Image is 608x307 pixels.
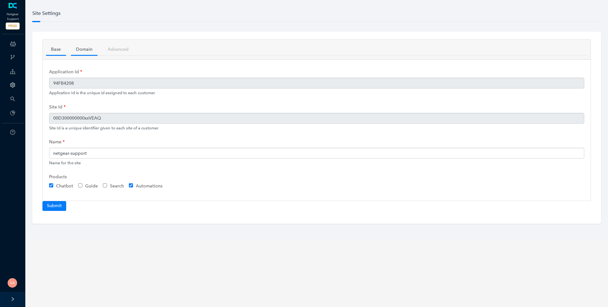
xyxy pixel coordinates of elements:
[103,43,134,55] a: Advanced
[78,183,82,187] input: Guide
[10,110,15,115] span: pie-chart
[71,43,98,55] a: Domain
[85,183,98,189] span: Guide
[49,101,66,113] label: Site Id
[10,96,15,101] span: search
[49,66,82,78] label: Application Id
[32,10,601,22] h6: Site Settings
[129,183,133,187] input: Automations
[49,183,53,187] input: Chatbot
[49,171,67,183] label: Products
[49,125,584,131] div: Site Id is a unique identifier given to each site of a customer
[49,160,584,166] div: Name for the site
[110,183,124,189] span: Search
[10,82,15,88] span: setting
[49,90,584,96] div: Application Id is the unique id assigned to each customer
[6,23,20,29] span: PROD
[8,278,17,288] img: 5c5f7907468957e522fad195b8a1453a
[42,201,66,211] button: Submit
[10,55,15,60] span: branches
[56,183,73,189] span: Chatbot
[103,183,107,187] input: Search
[10,130,15,135] span: question-circle
[46,43,66,55] a: Base
[49,136,65,148] label: Name
[136,183,162,189] span: Automations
